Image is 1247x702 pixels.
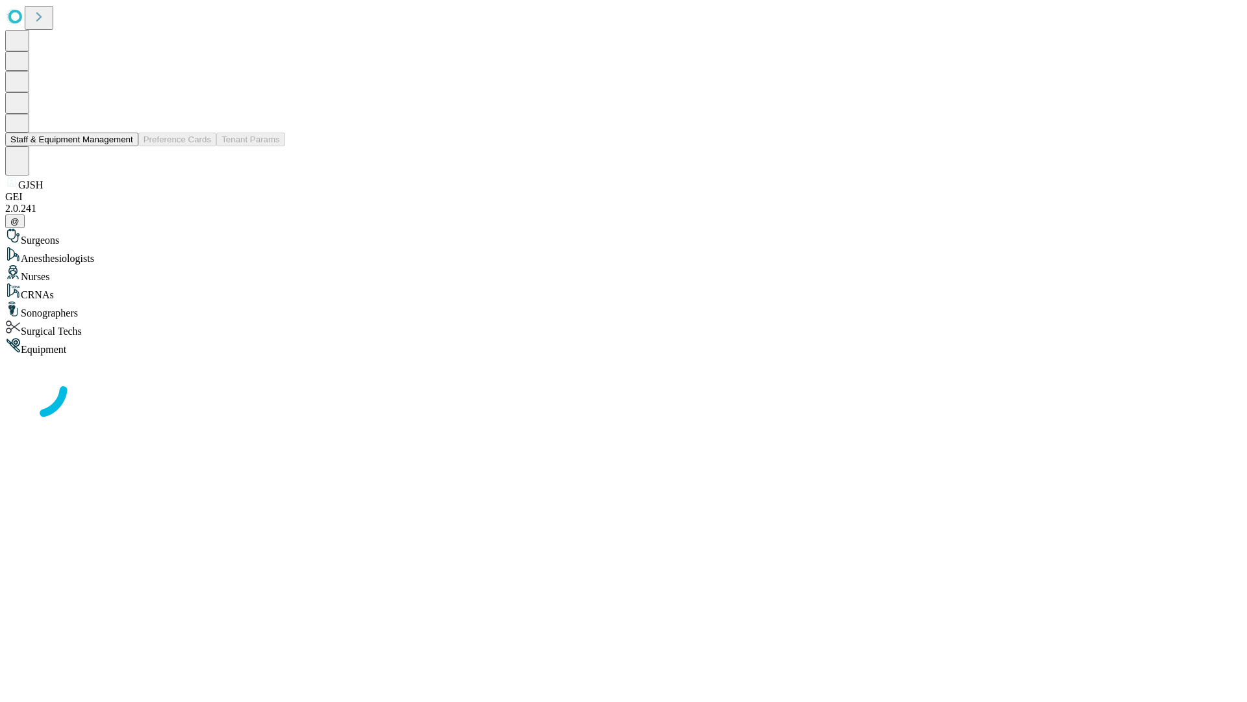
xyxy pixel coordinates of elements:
[5,319,1242,337] div: Surgical Techs
[5,246,1242,265] div: Anesthesiologists
[5,301,1242,319] div: Sonographers
[10,216,19,226] span: @
[5,133,138,146] button: Staff & Equipment Management
[5,228,1242,246] div: Surgeons
[5,283,1242,301] div: CRNAs
[5,203,1242,214] div: 2.0.241
[5,214,25,228] button: @
[138,133,216,146] button: Preference Cards
[5,265,1242,283] div: Nurses
[18,179,43,190] span: GJSH
[5,337,1242,356] div: Equipment
[216,133,285,146] button: Tenant Params
[5,191,1242,203] div: GEI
